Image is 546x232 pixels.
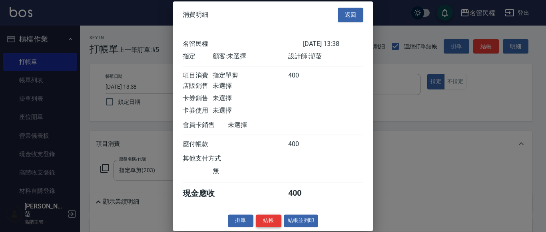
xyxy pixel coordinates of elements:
[183,40,303,48] div: 名留民權
[183,140,213,149] div: 應付帳款
[213,167,288,175] div: 無
[213,52,288,61] div: 顧客: 未選擇
[256,214,281,227] button: 結帳
[284,214,319,227] button: 結帳並列印
[183,107,213,115] div: 卡券使用
[338,8,363,22] button: 返回
[288,52,363,61] div: 設計師: 瀞蓤
[288,140,318,149] div: 400
[183,155,243,163] div: 其他支付方式
[213,94,288,103] div: 未選擇
[183,121,228,129] div: 會員卡銷售
[183,94,213,103] div: 卡券銷售
[183,52,213,61] div: 指定
[288,188,318,199] div: 400
[183,71,213,80] div: 項目消費
[213,82,288,90] div: 未選擇
[183,188,228,199] div: 現金應收
[183,82,213,90] div: 店販銷售
[303,40,363,48] div: [DATE] 13:38
[213,71,288,80] div: 指定單剪
[183,11,208,19] span: 消費明細
[228,214,253,227] button: 掛單
[213,107,288,115] div: 未選擇
[288,71,318,80] div: 400
[228,121,303,129] div: 未選擇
